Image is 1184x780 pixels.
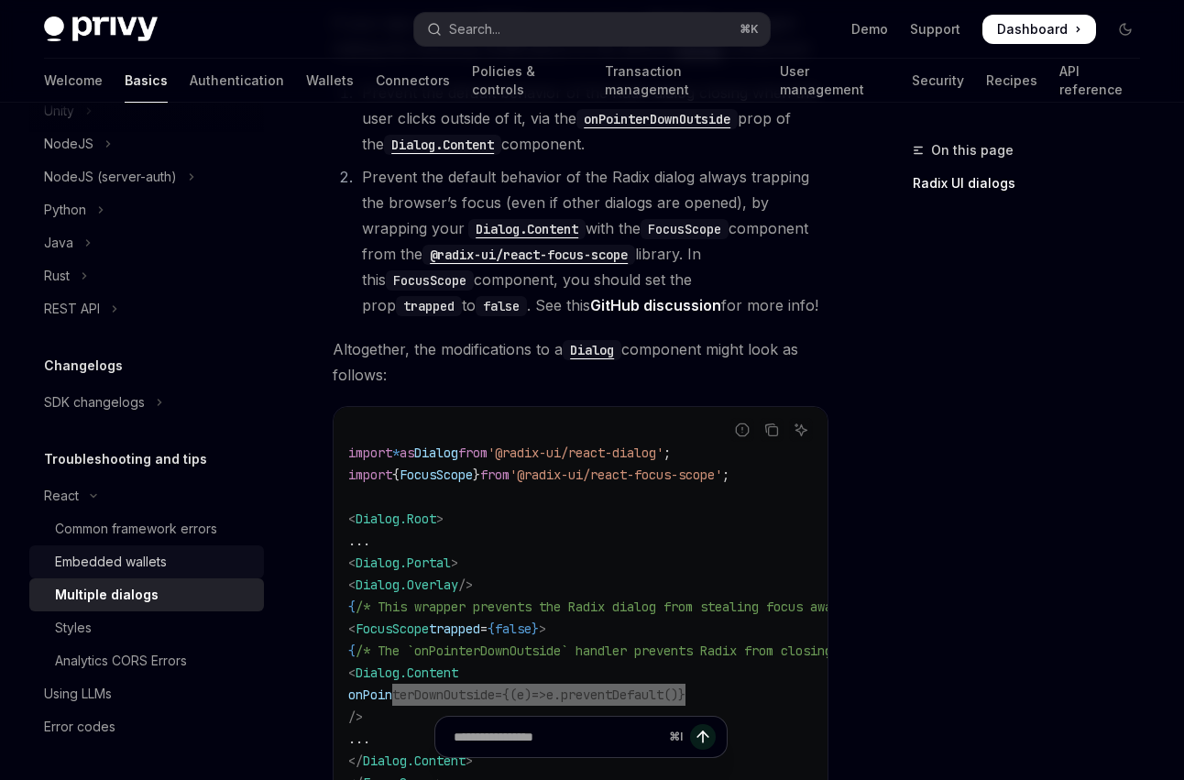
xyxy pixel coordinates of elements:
[384,135,501,153] a: Dialog.Content
[760,418,784,442] button: Copy the contents from the code block
[29,193,264,226] button: Toggle Python section
[912,59,964,103] a: Security
[29,545,264,578] a: Embedded wallets
[722,467,729,483] span: ;
[1111,15,1140,44] button: Toggle dark mode
[348,577,356,593] span: <
[190,59,284,103] a: Authentication
[55,617,92,639] div: Styles
[348,599,356,615] span: {
[740,22,759,37] span: ⌘ K
[356,621,429,637] span: FocusScope
[348,511,356,527] span: <
[44,716,115,738] div: Error codes
[44,355,123,377] h5: Changelogs
[356,511,436,527] span: Dialog.Root
[468,219,586,239] code: Dialog.Content
[422,245,635,265] code: @radix-ui/react-focus-scope
[348,643,356,659] span: {
[44,391,145,413] div: SDK changelogs
[392,467,400,483] span: {
[495,621,532,637] span: false
[44,133,93,155] div: NodeJS
[44,199,86,221] div: Python
[44,166,177,188] div: NodeJS (server-auth)
[356,643,1155,659] span: /* The `onPointerDownOutside` handler prevents Radix from closing the dialog when the user clicks...
[678,687,685,703] span: }
[29,710,264,743] a: Error codes
[449,18,500,40] div: Search...
[473,467,480,483] span: }
[502,687,510,703] span: {
[730,418,754,442] button: Report incorrect code
[546,687,554,703] span: e
[986,59,1037,103] a: Recipes
[663,445,671,461] span: ;
[29,386,264,419] button: Toggle SDK changelogs section
[532,687,546,703] span: =>
[386,270,474,291] code: FocusScope
[44,683,112,705] div: Using LLMs
[563,340,621,358] a: Dialog
[29,479,264,512] button: Toggle React section
[29,226,264,259] button: Toggle Java section
[400,445,414,461] span: as
[495,687,502,703] span: =
[356,577,458,593] span: Dialog.Overlay
[414,13,770,46] button: Open search
[465,219,586,237] a: Dialog.Content
[55,518,217,540] div: Common framework errors
[851,20,888,38] a: Demo
[931,139,1014,161] span: On this page
[663,687,678,703] span: ()
[422,245,635,263] a: @radix-ui/react-focus-scope
[414,445,458,461] span: Dialog
[44,485,79,507] div: React
[376,59,450,103] a: Connectors
[1059,59,1140,103] a: API reference
[605,59,759,103] a: Transaction management
[55,551,167,573] div: Embedded wallets
[458,445,488,461] span: from
[563,340,621,360] code: Dialog
[532,621,539,637] span: }
[333,336,828,388] span: Altogether, the modifications to a component might look as follows:
[539,621,546,637] span: >
[29,611,264,644] a: Styles
[454,717,662,757] input: Ask a question...
[789,418,813,442] button: Ask AI
[356,665,458,681] span: Dialog.Content
[476,296,527,316] code: false
[590,296,721,315] a: GitHub discussion
[29,160,264,193] button: Toggle NodeJS (server-auth) section
[396,296,462,316] code: trapped
[29,259,264,292] button: Toggle Rust section
[997,20,1068,38] span: Dashboard
[510,467,722,483] span: '@radix-ui/react-focus-scope'
[348,665,356,681] span: <
[472,59,583,103] a: Policies & controls
[29,127,264,160] button: Toggle NodeJS section
[44,448,207,470] h5: Troubleshooting and tips
[44,265,70,287] div: Rust
[451,555,458,571] span: >
[29,677,264,710] a: Using LLMs
[29,292,264,325] button: Toggle REST API section
[517,687,524,703] span: e
[348,555,356,571] span: <
[561,687,663,703] span: preventDefault
[356,164,828,318] li: Prevent the default behavior of the Radix dialog always trapping the browser’s focus (even if oth...
[55,584,159,606] div: Multiple dialogs
[690,724,716,750] button: Send message
[356,80,828,157] li: Prevent the default behavior of the Radix dialog closing when the user clicks outside of it, via ...
[400,467,473,483] span: FocusScope
[306,59,354,103] a: Wallets
[576,109,738,129] code: onPointerDownOutside
[554,687,561,703] span: .
[436,511,444,527] span: >
[348,687,495,703] span: onPointerDownOutside
[44,232,73,254] div: Java
[125,59,168,103] a: Basics
[356,599,1096,615] span: /* This wrapper prevents the Radix dialog from stealing focus away from other dialogs in the page...
[429,621,480,637] span: trapped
